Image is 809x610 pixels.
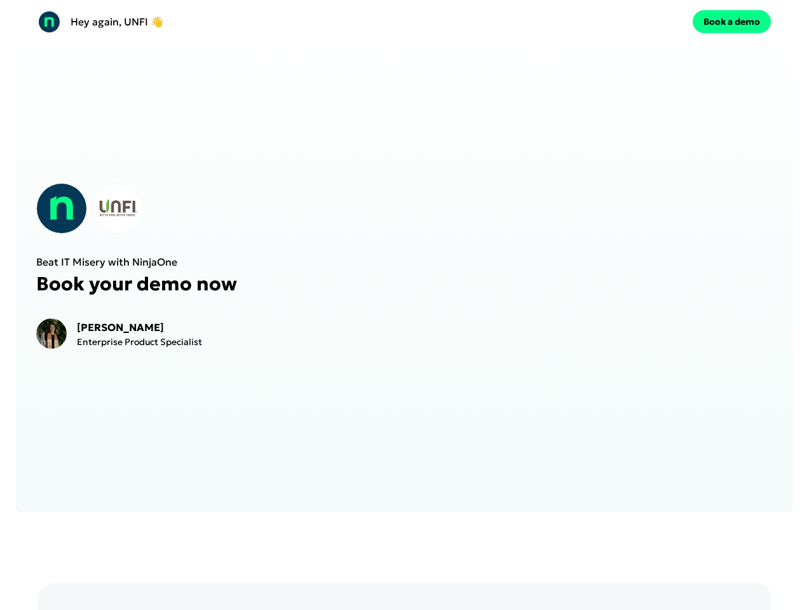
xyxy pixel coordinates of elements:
p: Hey again, UNFI 👋 [71,14,163,29]
p: Book your demo now [36,272,243,295]
p: [PERSON_NAME] [77,320,202,335]
p: Enterprise Product Specialist [77,336,202,348]
p: Beat IT Misery with NinjaOne [36,254,243,269]
button: Book a demo [693,10,771,33]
